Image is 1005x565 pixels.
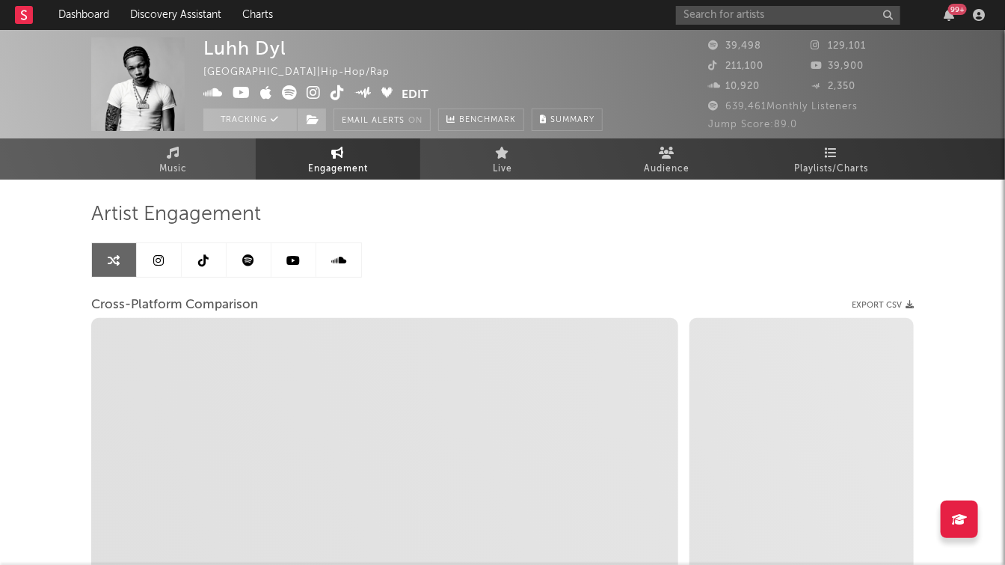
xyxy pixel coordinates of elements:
[420,138,585,180] a: Live
[308,160,368,178] span: Engagement
[91,138,256,180] a: Music
[550,116,594,124] span: Summary
[676,6,900,25] input: Search for artists
[402,85,429,104] button: Edit
[708,102,858,112] span: 639,461 Monthly Listeners
[91,296,258,314] span: Cross-Platform Comparison
[708,82,760,91] span: 10,920
[203,64,407,82] div: [GEOGRAPHIC_DATA] | Hip-Hop/Rap
[203,109,297,131] button: Tracking
[438,109,524,131] a: Benchmark
[408,117,422,125] em: On
[944,9,954,21] button: 99+
[203,37,286,59] div: Luhh Dyl
[795,160,869,178] span: Playlists/Charts
[645,160,690,178] span: Audience
[160,160,188,178] span: Music
[811,61,864,71] span: 39,900
[459,112,516,129] span: Benchmark
[708,120,797,129] span: Jump Score: 89.0
[493,160,512,178] span: Live
[948,4,967,15] div: 99 +
[585,138,749,180] a: Audience
[749,138,914,180] a: Playlists/Charts
[708,61,763,71] span: 211,100
[532,109,603,131] button: Summary
[708,41,761,51] span: 39,498
[334,109,431,131] button: Email AlertsOn
[91,206,261,224] span: Artist Engagement
[811,82,856,91] span: 2,350
[852,301,914,310] button: Export CSV
[256,138,420,180] a: Engagement
[811,41,867,51] span: 129,101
